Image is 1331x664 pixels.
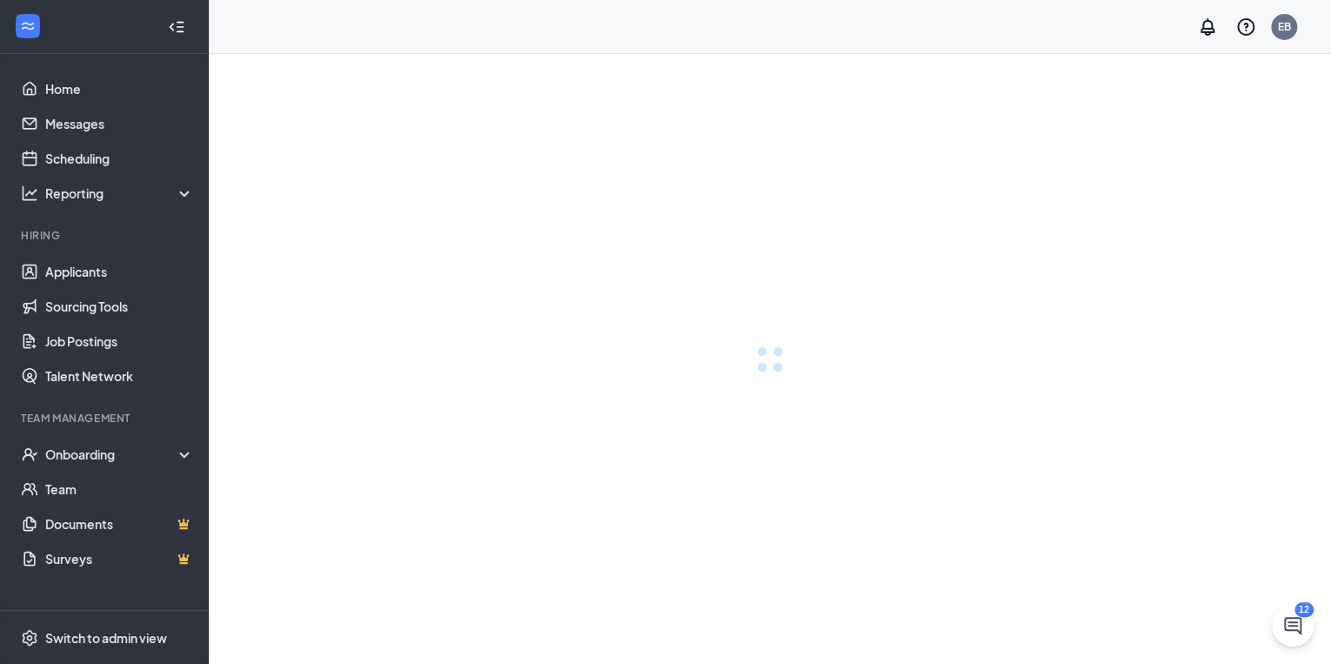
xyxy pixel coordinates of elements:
[21,446,38,463] svg: UserCheck
[45,289,194,324] a: Sourcing Tools
[21,411,191,426] div: Team Management
[45,541,194,576] a: SurveysCrown
[45,141,194,176] a: Scheduling
[45,184,195,202] div: Reporting
[45,629,167,647] div: Switch to admin view
[19,17,37,35] svg: WorkstreamLogo
[1282,615,1303,636] svg: ChatActive
[45,324,194,359] a: Job Postings
[21,184,38,202] svg: Analysis
[1235,17,1256,37] svg: QuestionInfo
[45,506,194,541] a: DocumentsCrown
[45,359,194,393] a: Talent Network
[45,71,194,106] a: Home
[1272,605,1314,647] button: ChatActive
[21,228,191,243] div: Hiring
[45,254,194,289] a: Applicants
[45,472,194,506] a: Team
[21,629,38,647] svg: Settings
[45,446,195,463] div: Onboarding
[168,18,185,36] svg: Collapse
[1278,19,1291,34] div: EB
[1294,602,1314,617] div: 12
[1197,17,1218,37] svg: Notifications
[45,106,194,141] a: Messages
